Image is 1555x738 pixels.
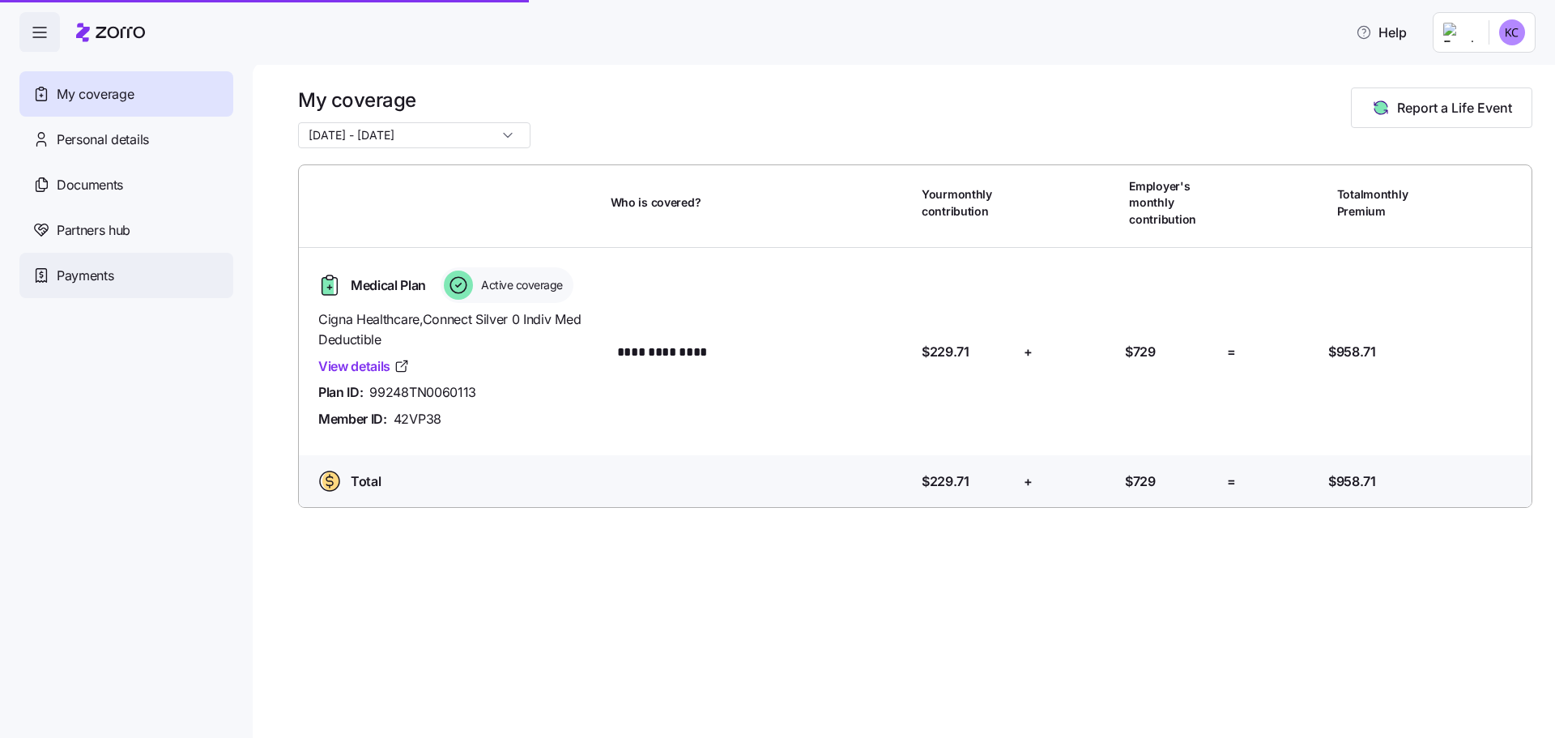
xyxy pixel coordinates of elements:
[318,356,410,377] a: View details
[19,71,233,117] a: My coverage
[922,186,1012,220] span: Your monthly contribution
[611,194,701,211] span: Who is covered?
[19,207,233,253] a: Partners hub
[369,382,476,403] span: 99248TN0060113
[57,175,123,195] span: Documents
[1024,471,1033,492] span: +
[318,409,387,429] span: Member ID:
[1227,342,1236,362] span: =
[394,409,441,429] span: 42VP38
[1337,186,1428,220] span: Total monthly Premium
[1129,178,1220,228] span: Employer's monthly contribution
[318,382,363,403] span: Plan ID:
[476,277,563,293] span: Active coverage
[19,117,233,162] a: Personal details
[1125,471,1156,492] span: $729
[1328,471,1376,492] span: $958.71
[1443,23,1476,42] img: Employer logo
[1328,342,1376,362] span: $958.71
[922,471,969,492] span: $229.71
[1125,342,1156,362] span: $729
[922,342,969,362] span: $229.71
[1397,98,1512,117] span: Report a Life Event
[351,275,426,296] span: Medical Plan
[351,471,381,492] span: Total
[57,266,113,286] span: Payments
[1343,16,1420,49] button: Help
[57,84,134,105] span: My coverage
[298,87,530,113] h1: My coverage
[1356,23,1407,42] span: Help
[1024,342,1033,362] span: +
[57,130,149,150] span: Personal details
[1351,87,1532,128] button: Report a Life Event
[1499,19,1525,45] img: f9b0663b2cc9c7fca8d2c6ad09d17531
[19,162,233,207] a: Documents
[318,309,598,350] span: Cigna Healthcare , Connect Silver 0 Indiv Med Deductible
[57,220,130,241] span: Partners hub
[1227,471,1236,492] span: =
[19,253,233,298] a: Payments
